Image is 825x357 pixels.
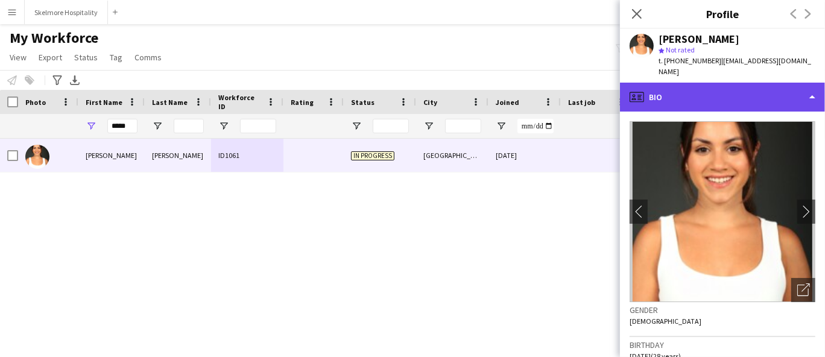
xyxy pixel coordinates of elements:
span: Rating [291,98,314,107]
span: Tag [110,52,122,63]
span: First Name [86,98,122,107]
a: Export [34,49,67,65]
span: In progress [351,151,394,160]
button: Open Filter Menu [218,121,229,131]
button: Open Filter Menu [86,121,96,131]
div: [PERSON_NAME] [145,139,211,172]
input: Status Filter Input [373,119,409,133]
div: Open photos pop-in [791,278,815,302]
div: [PERSON_NAME] [659,34,739,45]
div: [GEOGRAPHIC_DATA] [416,139,488,172]
h3: Birthday [630,340,815,350]
button: Open Filter Menu [423,121,434,131]
input: City Filter Input [445,119,481,133]
span: | [EMAIL_ADDRESS][DOMAIN_NAME] [659,56,811,76]
span: Last Name [152,98,188,107]
span: Not rated [666,45,695,54]
span: Status [351,98,375,107]
span: Photo [25,98,46,107]
input: Last Name Filter Input [174,119,204,133]
span: t. [PHONE_NUMBER] [659,56,721,65]
app-action-btn: Advanced filters [50,73,65,87]
div: Bio [620,83,825,112]
button: Open Filter Menu [152,121,163,131]
span: My Workforce [10,29,98,47]
button: Open Filter Menu [496,121,507,131]
span: View [10,52,27,63]
span: Joined [496,98,519,107]
span: Status [74,52,98,63]
input: First Name Filter Input [107,119,137,133]
a: View [5,49,31,65]
img: Crew avatar or photo [630,121,815,302]
button: Open Filter Menu [351,121,362,131]
input: Workforce ID Filter Input [240,119,276,133]
div: [PERSON_NAME] [78,139,145,172]
app-action-btn: Export XLSX [68,73,82,87]
input: Joined Filter Input [517,119,554,133]
h3: Profile [620,6,825,22]
a: Comms [130,49,166,65]
a: Tag [105,49,127,65]
span: Workforce ID [218,93,262,111]
div: [DATE] [488,139,561,172]
span: Last job [568,98,595,107]
div: ID1061 [211,139,283,172]
img: Lurdes De Medeiros [25,145,49,169]
button: Skelmore Hospitality [25,1,108,24]
span: [DEMOGRAPHIC_DATA] [630,317,701,326]
h3: Gender [630,305,815,315]
span: Export [39,52,62,63]
span: Comms [134,52,162,63]
span: City [423,98,437,107]
a: Status [69,49,103,65]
